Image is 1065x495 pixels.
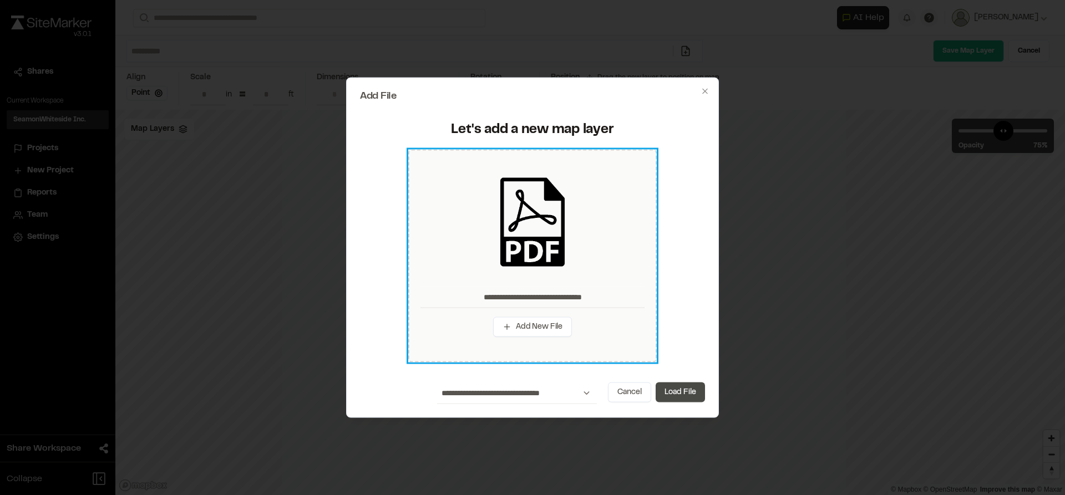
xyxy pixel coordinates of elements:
div: Add New File [408,150,657,363]
img: pdf_black_icon.png [488,177,577,266]
h2: Add File [360,91,705,101]
button: Add New File [493,317,572,336]
button: Cancel [608,382,651,402]
div: Let's add a new map layer [367,121,698,139]
button: Load File [656,382,705,402]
